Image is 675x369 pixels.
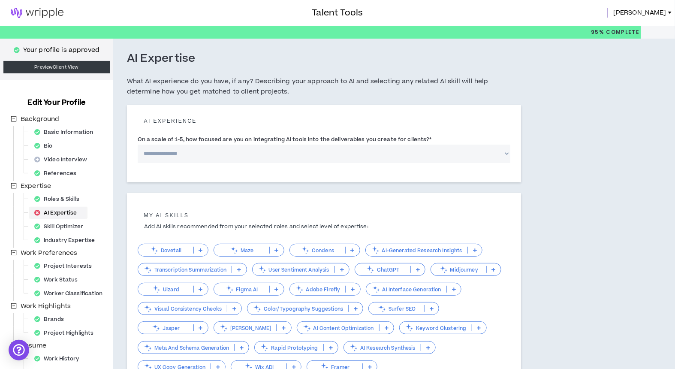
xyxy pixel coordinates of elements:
span: minus-square [11,183,17,189]
p: Midjourney [431,266,486,273]
p: Uizard [138,286,193,293]
div: Basic Information [31,126,102,138]
div: References [31,167,85,179]
div: Project Interests [31,260,100,272]
p: AI Content Optimization [297,325,379,331]
span: Resume [21,341,46,350]
p: Rapid Prototyping [255,345,323,351]
span: Expertise [21,181,51,191]
p: AI Research Synthesis [344,345,421,351]
span: minus-square [11,303,17,309]
p: Meta And Schema Generation [138,345,235,351]
p: AI Interface Generation [366,286,446,293]
h3: AI Expertise [127,51,196,66]
p: AI-Generated Research Insights [366,247,467,254]
h3: Talent Tools [312,6,363,19]
p: Dovetail [138,247,193,254]
span: [PERSON_NAME] [613,8,666,18]
p: Visual Consistency Checks [138,305,227,312]
div: Work Status [31,274,86,286]
p: ChatGPT [355,266,410,273]
p: Color/Typography Suggestions [247,305,348,312]
h5: What AI experience do you have, if any? Describing your approach to AI and selecting any related ... [127,76,521,97]
h5: My AI skills [138,212,511,218]
p: Jasper [138,325,193,331]
p: Add AI skills recommended from your selected roles and select level of expertise: [138,223,511,231]
a: PreviewClient View [3,61,110,73]
span: Work Preferences [19,248,79,258]
p: 95% [591,26,639,39]
div: Industry Expertise [31,234,103,246]
p: Your profile is approved [23,45,99,55]
p: Surfer SEO [369,305,424,312]
span: Complete [604,28,639,36]
div: Bio [31,140,61,152]
div: Worker Classification [31,287,111,299]
span: Expertise [19,181,53,191]
p: Keyword Clustering [400,325,472,331]
div: Work History [31,353,88,365]
h3: Edit Your Profile [24,97,89,108]
p: User Sentiment Analysis [253,266,334,273]
div: Video Interview [31,154,96,166]
span: Work Highlights [21,302,71,311]
div: Skill Optimizer [31,221,92,233]
p: Maze [214,247,269,254]
span: Work Preferences [21,248,77,257]
p: Condens [290,247,345,254]
div: AI Expertise [31,207,86,219]
p: Figma AI [214,286,269,293]
span: minus-square [11,250,17,256]
div: Project Highlights [31,327,102,339]
h5: AI experience [138,118,511,124]
div: Roles & Skills [31,193,88,205]
div: Open Intercom Messenger [9,340,29,360]
span: Background [19,114,61,124]
span: Work Highlights [19,301,72,312]
p: [PERSON_NAME] [214,325,277,331]
p: Adobe Firefly [290,286,346,293]
div: Brands [31,313,72,325]
span: Resume [19,341,48,351]
p: Transcription Summarization [138,266,232,273]
label: On a scale of 1-5, how focused are you on integrating AI tools into the deliverables you create f... [138,133,432,146]
span: Background [21,115,59,124]
span: minus-square [11,116,17,122]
